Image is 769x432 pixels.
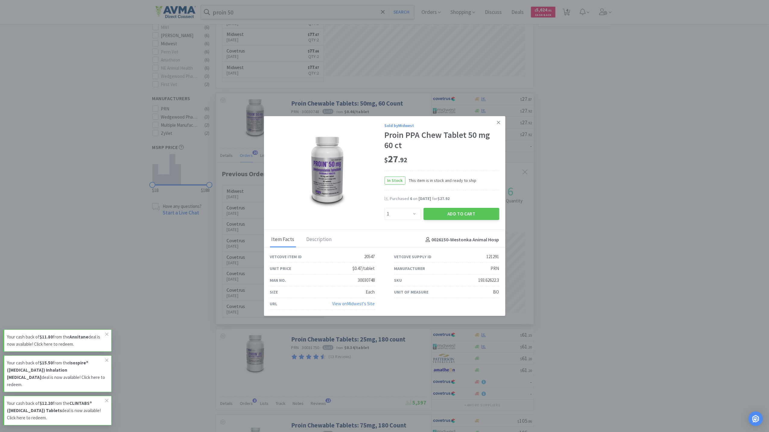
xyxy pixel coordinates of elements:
div: Purchased on for [390,196,499,202]
div: Man No. [270,277,286,284]
div: Manufacturer [394,265,425,272]
span: $27.92 [438,196,450,201]
strong: $11.80 [40,334,53,340]
p: Your cash back of from the deal is now available! Click here to redeem. [7,333,105,348]
span: In Stock [385,177,405,184]
span: $ [385,156,388,164]
div: Proin PPA Chew Tablet 50 mg 60 ct [385,130,499,150]
img: 0c6017e00ed0405c999238230b356d3a_121291.jpeg [288,132,367,210]
div: Item Facts [270,232,296,247]
div: Unit of Measure [394,289,429,295]
div: Size [270,289,278,295]
div: Vetcove Supply ID [394,253,432,260]
div: Unit Price [270,265,291,272]
div: Sold by Midwest [385,122,499,129]
strong: Isospire® ([MEDICAL_DATA]) Inhalation [MEDICAL_DATA] [7,360,88,380]
p: Your cash back of from the deal is now available! Click here to redeem. [7,359,105,388]
span: . 92 [399,156,408,164]
div: 193.62622.3 [478,277,499,284]
span: 27 [385,153,408,165]
p: Your cash back of from the deal is now available! Click here to redeem. [7,400,105,421]
div: BO [493,288,499,296]
div: $0.47/tablet [353,265,375,272]
div: Open Intercom Messenger [748,411,763,426]
div: Each [366,288,375,296]
h4: 0026150 - Westonka Animal Hosp [423,236,499,244]
div: 121291 [487,253,499,260]
div: Vetcove Item ID [270,253,302,260]
span: [DATE] [419,196,431,201]
div: URL [270,300,278,307]
div: PRN [491,265,499,272]
div: 30030748 [358,277,375,284]
div: Description [305,232,333,247]
a: View onMidwest's Site [332,301,375,307]
button: Add to Cart [424,208,499,220]
strong: Anxitane [69,334,88,340]
div: 20547 [364,253,375,260]
span: 6 [410,196,412,201]
strong: $15.50 [40,360,53,366]
strong: $12.20 [40,400,53,406]
span: This item is in stock and ready to ship [405,177,477,184]
div: SKU [394,277,402,284]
